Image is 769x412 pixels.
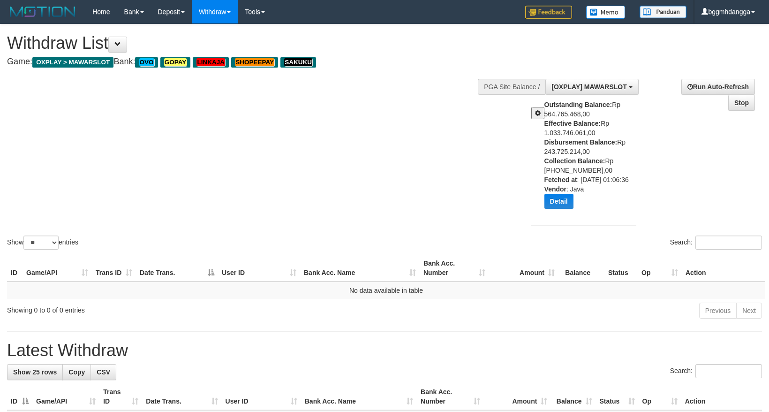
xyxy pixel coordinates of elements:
[417,383,484,410] th: Bank Acc. Number: activate to sort column ascending
[638,255,682,282] th: Op: activate to sort column ascending
[670,364,762,378] label: Search:
[32,57,113,68] span: OXPLAY > MAWARSLOT
[164,58,187,66] em: GOPAY
[7,5,78,19] img: MOTION_logo.png
[235,58,274,66] em: SHOPEEPAY
[7,282,765,299] td: No data available in table
[544,176,577,183] b: Fetched at
[478,79,545,95] div: PGA Site Balance /
[284,58,312,66] em: SAKUKU
[544,194,573,209] button: Detail
[7,57,503,67] h4: Game: Bank:
[139,58,154,66] em: OVO
[728,95,755,111] a: Stop
[681,79,755,95] a: Run Auto-Refresh
[596,383,639,410] th: Status: activate to sort column ascending
[196,58,225,66] em: LINKAJA
[544,120,601,127] b: Effective Balance:
[670,236,762,250] label: Search:
[420,255,489,282] th: Bank Acc. Number: activate to sort column ascending
[681,383,762,410] th: Action
[544,101,612,108] b: Outstanding Balance:
[545,79,638,95] button: [OXPLAY] MAWARSLOT
[484,383,551,410] th: Amount: activate to sort column ascending
[551,83,627,91] span: [OXPLAY] MAWARSLOT
[544,138,618,146] b: Disbursement Balance:
[736,303,762,319] a: Next
[489,255,558,282] th: Amount: activate to sort column ascending
[7,34,503,53] h1: Withdraw List
[695,236,762,250] input: Search:
[544,185,566,193] b: Vendor
[551,383,596,410] th: Balance: activate to sort column ascending
[682,255,765,282] th: Action
[699,303,737,319] a: Previous
[525,6,572,19] img: Feedback.jpg
[695,364,762,378] input: Search:
[640,6,686,18] img: panduan.png
[586,6,626,19] img: Button%20Memo.svg
[639,383,681,410] th: Op: activate to sort column ascending
[544,157,605,165] b: Collection Balance:
[218,255,300,282] th: User ID: activate to sort column ascending
[604,255,638,282] th: Status
[300,255,420,282] th: Bank Acc. Name: activate to sort column ascending
[7,341,762,360] h1: Latest Withdraw
[544,100,643,216] div: Rp 564.765.468,00 Rp 1.033.746.061,00 Rp 243.725.214,00 Rp [PHONE_NUMBER],00 : [DATE] 01:06:36 : ...
[222,383,301,410] th: User ID: activate to sort column ascending
[558,255,604,282] th: Balance
[301,383,417,410] th: Bank Acc. Name: activate to sort column ascending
